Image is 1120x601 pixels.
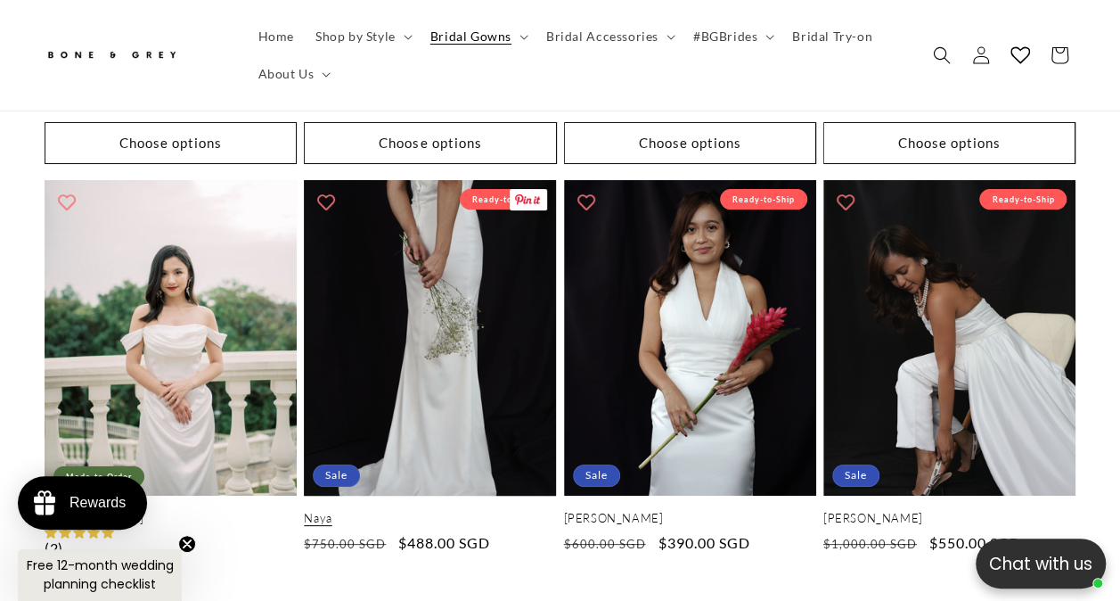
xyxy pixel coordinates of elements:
span: Bridal Accessories [546,29,658,45]
button: Choose options [304,122,556,164]
div: Rewards [69,495,126,511]
button: Choose options [564,122,816,164]
span: Shop by Style [315,29,396,45]
a: Bone and Grey Bridal [38,34,230,77]
button: Add to wishlist [568,185,604,220]
button: Add to wishlist [828,185,863,220]
span: Free 12-month wedding planning checklist [27,556,174,593]
summary: Shop by Style [305,18,420,55]
button: Add to wishlist [49,185,85,220]
a: Bridal Try-on [781,18,883,55]
button: Open chatbox [976,539,1106,589]
summary: Bridal Gowns [420,18,535,55]
summary: Search [922,36,961,75]
button: Close teaser [178,535,196,553]
span: About Us [258,66,315,82]
span: Bridal Gowns [430,29,511,45]
button: Add to wishlist [308,185,344,220]
a: Naya [304,511,556,526]
button: Choose options [45,122,297,164]
a: [PERSON_NAME] [564,511,816,526]
summary: About Us [248,55,339,93]
span: Bridal Try-on [792,29,872,45]
span: Home [258,29,294,45]
p: Chat with us [976,551,1106,577]
summary: #BGBrides [683,18,781,55]
img: Bone and Grey Bridal [45,41,178,70]
span: #BGBrides [693,29,757,45]
button: Choose options [823,122,1075,164]
a: [PERSON_NAME] [45,511,297,526]
summary: Bridal Accessories [535,18,683,55]
a: [PERSON_NAME] [823,511,1075,526]
div: Free 12-month wedding planning checklistClose teaser [18,549,182,601]
a: Home [248,18,305,55]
